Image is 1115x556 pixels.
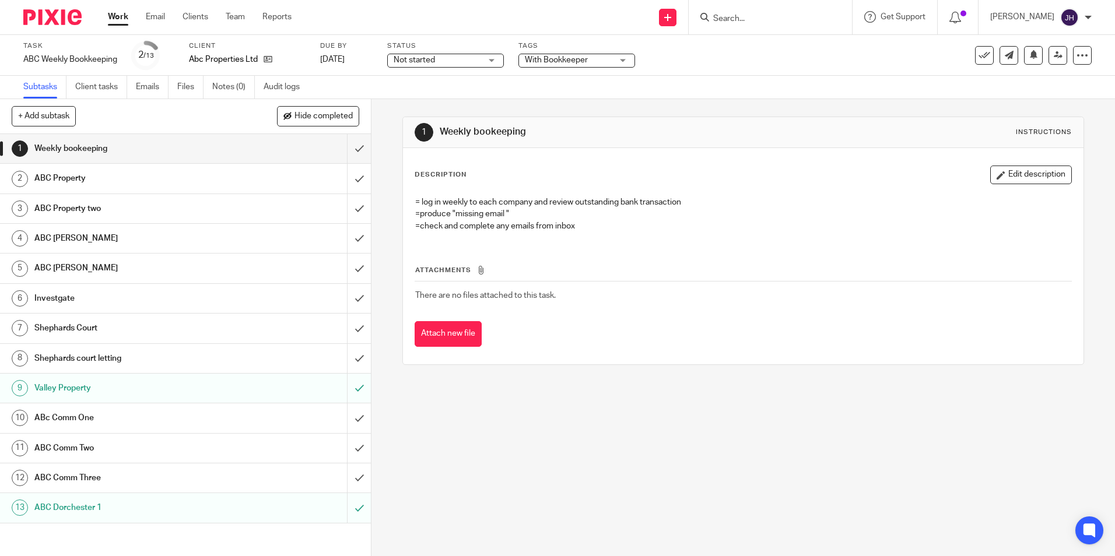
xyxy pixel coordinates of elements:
div: Instructions [1016,128,1072,137]
label: Client [189,41,306,51]
p: =check and complete any emails from inbox [415,220,1071,232]
button: Edit description [990,166,1072,184]
label: Status [387,41,504,51]
h1: ABC Comm Two [34,439,235,457]
h1: ABC [PERSON_NAME] [34,230,235,247]
h1: Weekly bookeeping [440,126,768,138]
p: [PERSON_NAME] [990,11,1054,23]
button: Hide completed [277,106,359,126]
div: 2 [12,171,28,187]
a: Work [108,11,128,23]
span: [DATE] [320,55,345,64]
span: There are no files attached to this task. [415,291,556,300]
span: Not started [394,56,435,64]
a: Notes (0) [212,76,255,98]
a: Subtasks [23,76,66,98]
div: 8 [12,350,28,367]
a: Files [177,76,204,98]
div: 3 [12,200,28,217]
button: + Add subtask [12,106,76,126]
img: svg%3E [1060,8,1079,27]
input: Search [712,14,817,24]
img: Pixie [23,9,82,25]
p: =produce "missing email " [415,208,1071,220]
h1: Shephards Court [34,319,235,337]
label: Task [23,41,117,51]
div: 7 [12,320,28,336]
span: Attachments [415,267,471,273]
span: With Bookkeeper [525,56,588,64]
a: Clients [183,11,208,23]
h1: ABC Dorchester 1 [34,499,235,516]
a: Client tasks [75,76,127,98]
div: 10 [12,410,28,426]
h1: Weekly bookeeping [34,140,235,157]
label: Tags [518,41,635,51]
h1: ABC Property two [34,200,235,217]
h1: ABC [PERSON_NAME] [34,259,235,277]
h1: Valley Property [34,379,235,397]
h1: Investgate [34,290,235,307]
div: 2 [138,48,154,62]
p: Description [415,170,467,180]
h1: ABc Comm One [34,409,235,427]
div: 5 [12,261,28,277]
span: Hide completed [294,112,353,121]
a: Emails [136,76,169,98]
div: 11 [12,440,28,456]
h1: ABC Comm Three [34,469,235,487]
h1: ABC Property [34,170,235,187]
a: Reports [262,11,292,23]
div: 12 [12,470,28,486]
div: 1 [12,140,28,157]
div: 6 [12,290,28,307]
div: 4 [12,230,28,247]
div: ABC Weekly Bookkeeping [23,54,117,65]
a: Team [226,11,245,23]
small: /13 [143,52,154,59]
a: Email [146,11,165,23]
h1: Shephards court letting [34,350,235,367]
div: 9 [12,380,28,396]
p: Abc Properties Ltd [189,54,258,65]
p: = log in weekly to each company and review outstanding bank transaction [415,196,1071,208]
span: Get Support [881,13,925,21]
a: Audit logs [264,76,308,98]
div: 1 [415,123,433,142]
label: Due by [320,41,373,51]
div: 13 [12,499,28,516]
button: Attach new file [415,321,482,347]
